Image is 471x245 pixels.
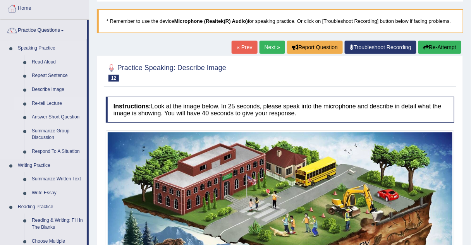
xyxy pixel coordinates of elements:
b: Instructions: [113,103,151,110]
a: Respond To A Situation [28,145,87,159]
a: Answer Short Question [28,110,87,124]
button: Report Question [287,41,343,54]
a: Speaking Practice [14,41,87,55]
a: Re-tell Lecture [28,97,87,111]
a: « Prev [232,41,257,54]
a: Next » [260,41,285,54]
a: Troubleshoot Recording [345,41,416,54]
a: Writing Practice [14,159,87,173]
a: Practice Questions [0,20,87,39]
a: Reading & Writing: Fill In The Blanks [28,214,87,234]
a: Read Aloud [28,55,87,69]
span: 12 [108,75,119,82]
a: Reading Practice [14,200,87,214]
h4: Look at the image below. In 25 seconds, please speak into the microphone and describe in detail w... [106,97,454,123]
a: Write Essay [28,186,87,200]
a: Summarize Group Discussion [28,124,87,145]
button: Re-Attempt [418,41,461,54]
a: Repeat Sentence [28,69,87,83]
b: Microphone (Realtek(R) Audio) [174,18,248,24]
blockquote: * Remember to use the device for speaking practice. Or click on [Troubleshoot Recording] button b... [97,9,463,33]
a: Describe Image [28,83,87,97]
a: Summarize Written Text [28,172,87,186]
h2: Practice Speaking: Describe Image [106,62,226,82]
